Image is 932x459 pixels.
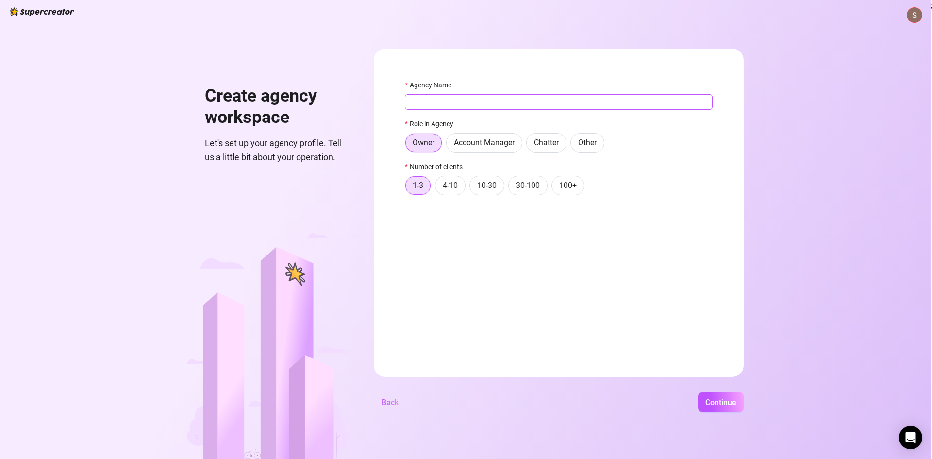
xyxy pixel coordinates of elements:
[477,181,497,190] span: 10-30
[705,398,736,407] span: Continue
[698,392,744,412] button: Continue
[10,7,74,16] img: logo
[899,426,922,449] div: Open Intercom Messenger
[405,161,468,172] label: Number of clients
[907,8,922,22] img: ACg8ocLnWgegofHRp_KVpJJ0f8VTNuyS6tbOaQegGc03TQS6keV9GQ=s96-c
[405,94,713,110] input: Agency Name
[205,136,350,164] span: Let's set up your agency profile. Tell us a little bit about your operation.
[559,181,577,190] span: 100+
[205,85,350,128] h1: Create agency workspace
[382,398,399,407] span: Back
[374,392,406,412] button: Back
[405,80,457,90] label: Agency Name
[413,181,423,190] span: 1-3
[413,138,434,147] span: Owner
[405,119,459,129] label: Role in Agency
[454,138,515,147] span: Account Manager
[534,138,559,147] span: Chatter
[516,181,540,190] span: 30-100
[578,138,597,147] span: Other
[443,181,458,190] span: 4-10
